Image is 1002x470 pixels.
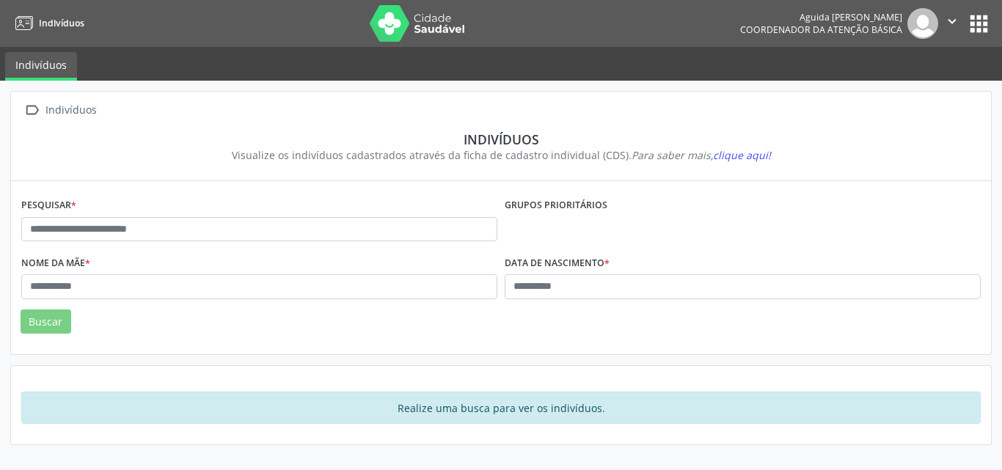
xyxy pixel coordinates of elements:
[938,8,966,39] button: 
[21,309,71,334] button: Buscar
[505,194,607,217] label: Grupos prioritários
[21,100,43,121] i: 
[21,100,99,121] a:  Indivíduos
[907,8,938,39] img: img
[713,148,771,162] span: clique aqui!
[21,251,90,274] label: Nome da mãe
[39,17,84,29] span: Indivíduos
[32,147,970,163] div: Visualize os indivíduos cadastrados através da ficha de cadastro individual (CDS).
[5,52,77,81] a: Indivíduos
[21,392,981,424] div: Realize uma busca para ver os indivíduos.
[944,13,960,29] i: 
[740,11,902,23] div: Aguida [PERSON_NAME]
[740,23,902,36] span: Coordenador da Atenção Básica
[505,251,610,274] label: Data de nascimento
[632,148,771,162] i: Para saber mais,
[43,100,99,121] div: Indivíduos
[32,131,970,147] div: Indivíduos
[21,194,76,217] label: Pesquisar
[10,11,84,35] a: Indivíduos
[966,11,992,37] button: apps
